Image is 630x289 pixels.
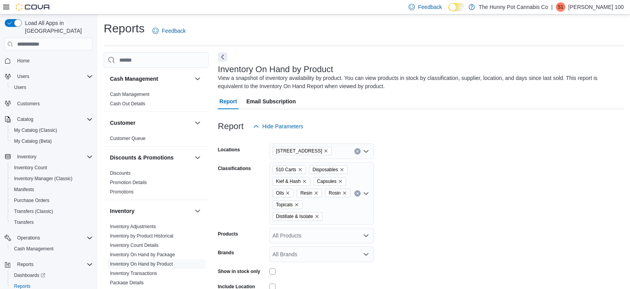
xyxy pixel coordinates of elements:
a: Promotions [110,189,134,195]
span: Kief & Hash [276,177,301,185]
button: Users [2,71,96,82]
button: Hide Parameters [250,119,306,134]
span: Transfers (Classic) [14,208,53,215]
span: Oils [276,189,284,197]
label: Locations [218,147,240,153]
span: Cash Management [14,246,53,252]
span: Customers [14,98,93,108]
button: Purchase Orders [8,195,96,206]
img: Cova [16,3,51,11]
h3: Inventory On Hand by Product [218,65,333,74]
span: Inventory by Product Historical [110,233,173,239]
span: Cash Out Details [110,101,145,107]
a: Inventory On Hand by Package [110,252,175,257]
button: Remove 510 Carts from selection in this group [298,167,303,172]
a: Inventory Transactions [110,271,157,276]
span: Inventory Count Details [110,242,159,248]
button: Open list of options [363,232,369,239]
button: Inventory [110,207,191,215]
label: Brands [218,250,234,256]
button: Users [8,82,96,93]
span: Reports [14,260,93,269]
button: Operations [14,233,43,243]
h3: Cash Management [110,75,158,83]
button: Cash Management [193,74,202,83]
button: Open list of options [363,251,369,257]
span: Oils [273,189,294,197]
button: Operations [2,232,96,243]
a: Home [14,56,33,66]
a: Inventory Adjustments [110,224,156,229]
span: Resin [300,189,312,197]
button: Next [218,52,227,62]
span: Home [14,56,93,66]
button: Cash Management [8,243,96,254]
span: Inventory [17,154,36,160]
a: Transfers (Classic) [11,207,56,216]
button: Remove Disposables from selection in this group [340,167,344,172]
span: Feedback [162,27,186,35]
button: Customer [193,118,202,128]
button: Inventory Manager (Classic) [8,173,96,184]
input: Dark Mode [448,3,465,11]
button: Transfers (Classic) [8,206,96,217]
button: Cash Management [110,75,191,83]
a: Purchase Orders [11,196,53,205]
button: Clear input [354,148,361,154]
button: Customer [110,119,191,127]
a: Inventory Count Details [110,243,159,248]
span: Kief & Hash [273,177,310,186]
button: Remove Distillate & Isolate from selection in this group [315,214,319,219]
span: Users [14,84,26,90]
button: Discounts & Promotions [193,153,202,162]
span: Operations [14,233,93,243]
span: Inventory Manager (Classic) [11,174,93,183]
span: Inventory Adjustments [110,223,156,230]
label: Classifications [218,165,251,172]
span: Hide Parameters [262,122,303,130]
label: Show in stock only [218,268,260,275]
h1: Reports [104,21,145,36]
button: Remove Capsules from selection in this group [338,179,343,184]
div: Customer [104,134,209,146]
span: Rosin [325,189,350,197]
a: Cash Out Details [110,101,145,106]
h3: Report [218,122,244,131]
div: Discounts & Promotions [104,168,209,200]
button: Remove 400 Pacific Ave from selection in this group [324,149,328,153]
a: Package Details [110,280,144,285]
a: Manifests [11,185,37,194]
span: Resin [297,189,322,197]
span: My Catalog (Beta) [14,138,52,144]
button: Transfers [8,217,96,228]
a: Customer Queue [110,136,145,141]
span: Reports [17,261,34,268]
span: Cash Management [110,91,149,98]
span: Transfers [14,219,34,225]
button: Inventory [2,151,96,162]
a: Dashboards [11,271,48,280]
span: Disposables [309,165,348,174]
a: Transfers [11,218,37,227]
span: Transfers (Classic) [11,207,93,216]
span: Catalog [17,116,33,122]
a: Users [11,83,29,92]
h3: Inventory [110,207,134,215]
span: Discounts [110,170,131,176]
span: Catalog [14,115,93,124]
button: Remove Rosin from selection in this group [342,191,347,195]
p: The Hunny Pot Cannabis Co [479,2,548,12]
a: Feedback [149,23,189,39]
span: Report [219,94,237,109]
span: Capsules [317,177,336,185]
span: [STREET_ADDRESS] [276,147,322,155]
span: Topicals [276,201,293,209]
a: Promotion Details [110,180,147,185]
span: Distillate & Isolate [276,213,313,220]
button: Clear input [354,190,361,197]
button: Manifests [8,184,96,195]
span: Customers [17,101,40,107]
a: Inventory Count [11,163,50,172]
span: Transfers [11,218,93,227]
span: Operations [17,235,40,241]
